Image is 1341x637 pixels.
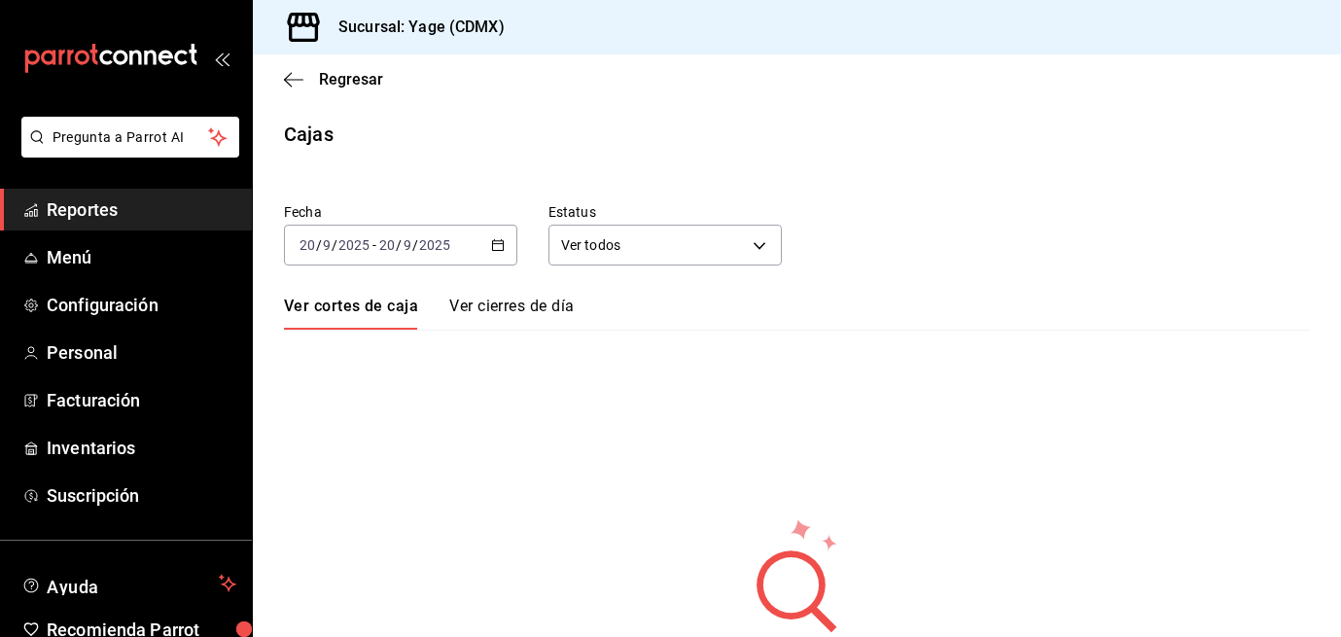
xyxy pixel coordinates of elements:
span: / [316,237,322,253]
span: Menú [47,244,236,270]
input: -- [378,237,396,253]
div: navigation tabs [284,297,574,330]
button: open_drawer_menu [214,51,229,66]
a: Ver cortes de caja [284,297,418,330]
label: Estatus [548,205,782,219]
div: Cajas [284,120,334,149]
button: Pregunta a Parrot AI [21,117,239,158]
span: / [396,237,402,253]
span: Inventarios [47,435,236,461]
span: Regresar [319,70,383,88]
span: Reportes [47,196,236,223]
span: Personal [47,339,236,366]
input: ---- [337,237,371,253]
span: Facturación [47,387,236,413]
input: -- [403,237,412,253]
span: - [372,237,376,253]
span: / [332,237,337,253]
span: Pregunta a Parrot AI [53,127,209,148]
h3: Sucursal: Yage (CDMX) [323,16,505,39]
input: -- [322,237,332,253]
span: Configuración [47,292,236,318]
a: Ver cierres de día [449,297,574,330]
div: Ver todos [548,225,782,265]
button: Regresar [284,70,383,88]
a: Pregunta a Parrot AI [14,141,239,161]
input: -- [299,237,316,253]
span: / [412,237,418,253]
label: Fecha [284,205,517,219]
input: ---- [418,237,451,253]
span: Suscripción [47,482,236,509]
span: Ayuda [47,572,211,595]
